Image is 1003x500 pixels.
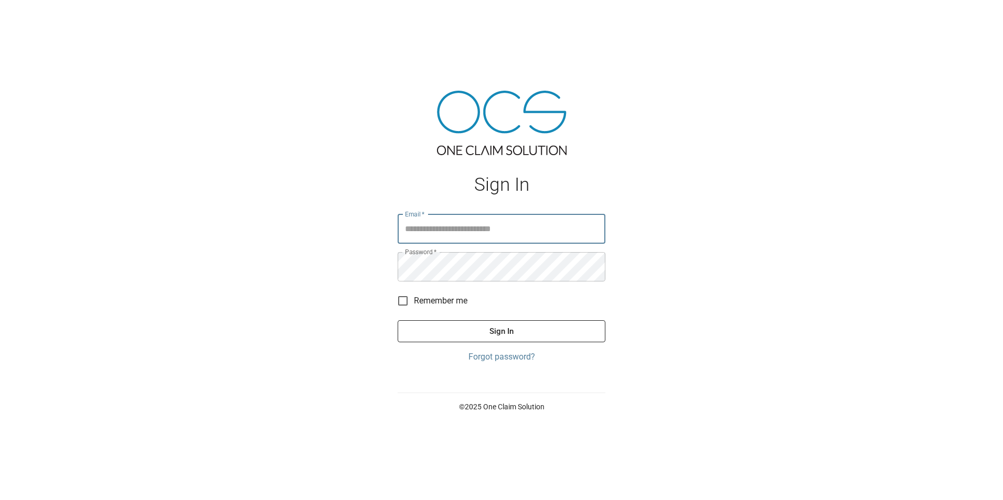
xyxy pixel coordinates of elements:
img: ocs-logo-tra.png [437,91,567,155]
span: Remember me [414,295,467,307]
img: ocs-logo-white-transparent.png [13,6,55,27]
label: Password [405,247,436,256]
button: Sign In [398,320,605,342]
a: Forgot password? [398,351,605,363]
p: © 2025 One Claim Solution [398,401,605,412]
label: Email [405,210,425,219]
h1: Sign In [398,174,605,195]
